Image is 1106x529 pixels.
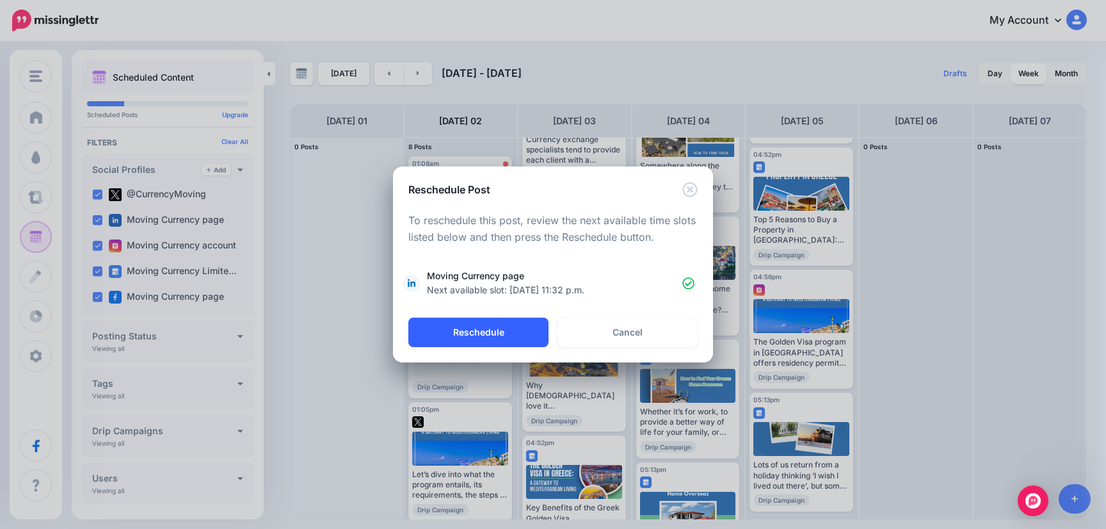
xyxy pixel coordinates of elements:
div: Open Intercom Messenger [1018,485,1048,516]
h5: Reschedule Post [408,182,490,197]
button: Reschedule [408,318,549,347]
span: Moving Currency page [427,269,682,297]
p: To reschedule this post, review the next available time slots listed below and then press the Res... [408,213,698,246]
a: Cancel [557,318,698,347]
span: Next available slot: [DATE] 11:32 p.m. [427,284,584,295]
button: Close [682,182,698,198]
a: Moving Currency page Next available slot: [DATE] 11:32 p.m. [406,269,700,297]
